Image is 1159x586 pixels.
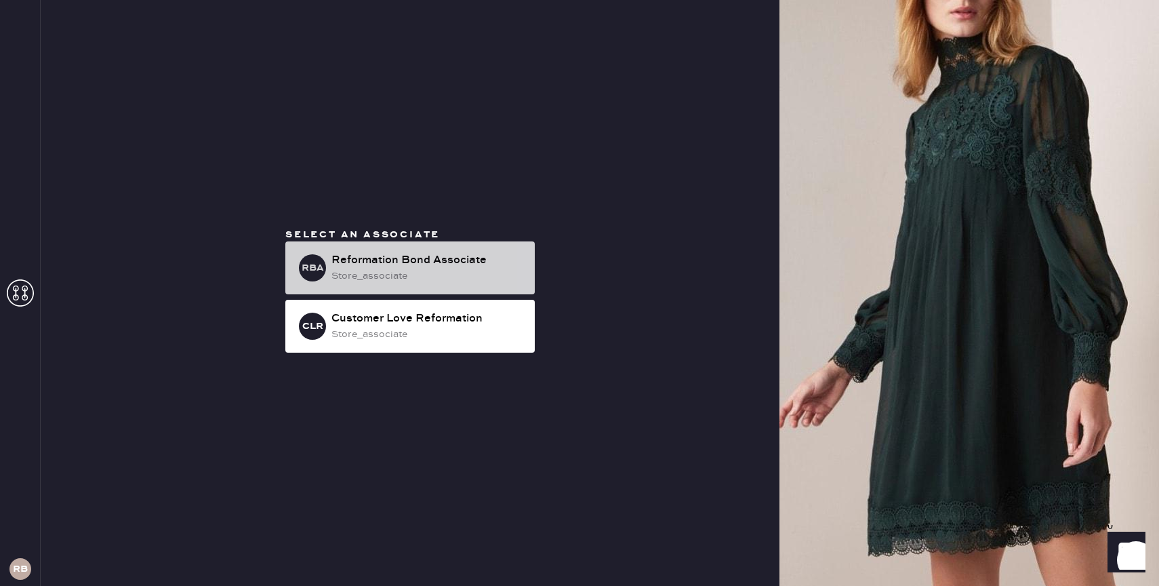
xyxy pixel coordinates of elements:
[331,327,524,342] div: store_associate
[331,269,524,284] div: store_associate
[285,229,440,241] span: Select an associate
[331,311,524,327] div: Customer Love Reformation
[302,321,323,331] h3: CLR
[302,263,324,273] h3: RBA
[13,564,28,574] h3: RB
[331,252,524,269] div: Reformation Bond Associate
[1095,525,1153,583] iframe: Front Chat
